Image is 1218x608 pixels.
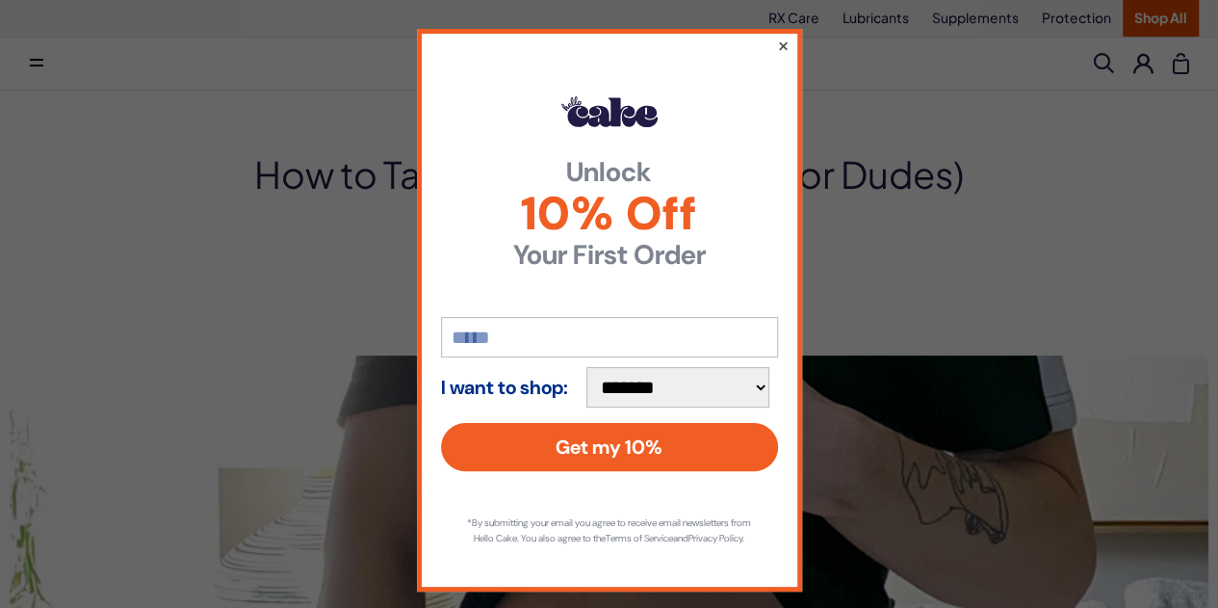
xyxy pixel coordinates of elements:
[688,532,742,544] a: Privacy Policy
[441,191,778,237] span: 10% Off
[606,532,673,544] a: Terms of Service
[441,423,778,471] button: Get my 10%
[441,377,568,398] strong: I want to shop:
[776,34,789,57] button: ×
[441,242,778,269] strong: Your First Order
[561,96,658,127] img: Hello Cake
[441,159,778,186] strong: Unlock
[460,515,759,546] p: *By submitting your email you agree to receive email newsletters from Hello Cake. You also agree ...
